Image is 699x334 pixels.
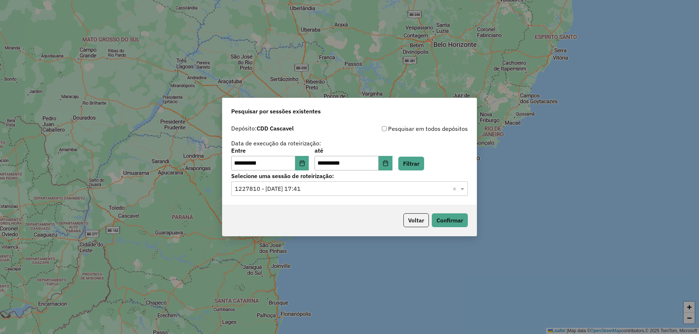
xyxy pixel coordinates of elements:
span: Clear all [453,184,459,193]
button: Choose Date [379,156,392,170]
strong: CDD Cascavel [257,125,294,132]
button: Voltar [403,213,429,227]
button: Confirmar [432,213,468,227]
label: Data de execução da roteirização: [231,139,321,148]
span: Pesquisar por sessões existentes [231,107,321,116]
label: Selecione uma sessão de roteirização: [231,172,468,180]
label: Entre [231,146,309,155]
button: Filtrar [398,157,424,170]
label: Depósito: [231,124,294,133]
div: Pesquisar em todos depósitos [349,124,468,133]
button: Choose Date [295,156,309,170]
label: até [315,146,392,155]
